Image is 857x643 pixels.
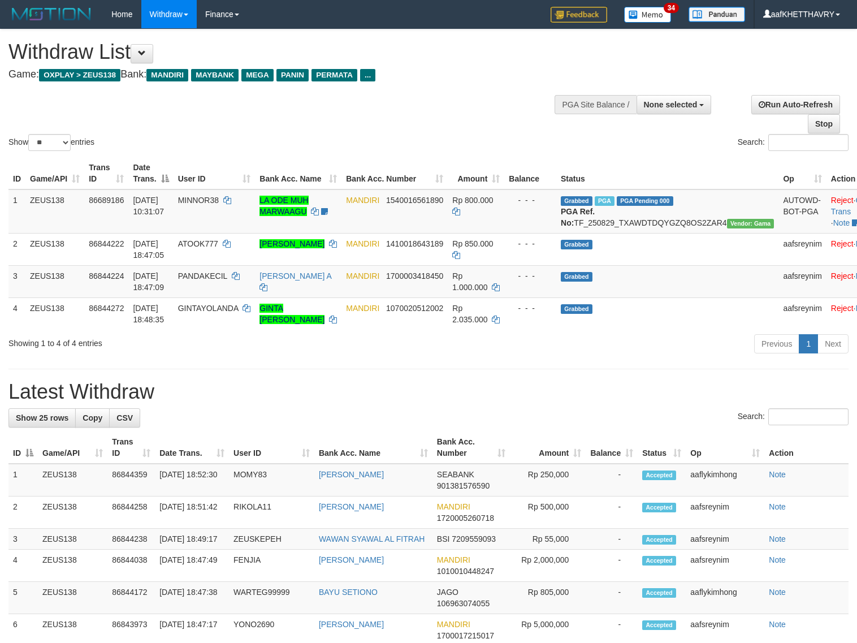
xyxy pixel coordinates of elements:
[178,304,239,313] span: GINTAYOLANDA
[510,497,586,529] td: Rp 500,000
[229,550,314,582] td: FENJIA
[586,529,638,550] td: -
[437,502,470,511] span: MANDIRI
[664,3,679,13] span: 34
[452,534,496,543] span: Copy 7209559093 to clipboard
[346,271,379,280] span: MANDIRI
[89,196,124,205] span: 86689186
[75,408,110,428] a: Copy
[386,239,443,248] span: Copy 1410018643189 to clipboard
[452,239,493,248] span: Rp 850.000
[259,239,324,248] a: [PERSON_NAME]
[16,413,68,422] span: Show 25 rows
[637,95,712,114] button: None selected
[116,413,133,422] span: CSV
[799,334,818,353] a: 1
[686,464,764,497] td: aaflykimhong
[509,270,552,282] div: - - -
[437,631,494,640] span: Copy 1700017215017 to clipboard
[155,497,229,529] td: [DATE] 18:51:42
[586,582,638,614] td: -
[768,134,849,151] input: Search:
[561,304,592,314] span: Grabbed
[686,582,764,614] td: aaflykimhong
[817,334,849,353] a: Next
[768,408,849,425] input: Search:
[259,304,324,324] a: GINTA [PERSON_NAME]
[346,304,379,313] span: MANDIRI
[319,555,384,564] a: [PERSON_NAME]
[8,497,38,529] td: 2
[107,431,155,464] th: Trans ID: activate to sort column ascending
[686,431,764,464] th: Op: activate to sort column ascending
[133,271,164,292] span: [DATE] 18:47:09
[311,69,357,81] span: PERMATA
[89,304,124,313] span: 86844272
[764,431,849,464] th: Action
[84,157,128,189] th: Trans ID: activate to sort column ascending
[833,218,850,227] a: Note
[38,431,107,464] th: Game/API: activate to sort column ascending
[437,599,490,608] span: Copy 106963074055 to clipboard
[831,271,854,280] a: Reject
[25,233,84,265] td: ZEUS138
[509,195,552,206] div: - - -
[437,567,494,576] span: Copy 1010010448247 to clipboard
[769,620,786,629] a: Note
[452,196,493,205] span: Rp 800.000
[8,431,38,464] th: ID: activate to sort column descending
[510,550,586,582] td: Rp 2,000,000
[178,196,219,205] span: MINNOR38
[155,431,229,464] th: Date Trans.: activate to sort column ascending
[727,219,774,228] span: Vendor URL: https://trx31.1velocity.biz
[831,196,854,205] a: Reject
[25,297,84,330] td: ZEUS138
[769,555,786,564] a: Note
[509,303,552,314] div: - - -
[642,535,676,545] span: Accepted
[778,233,826,265] td: aafsreynim
[319,534,425,543] a: WAWAN SYAWAL AL FITRAH
[561,207,595,227] b: PGA Ref. No:
[437,620,470,629] span: MANDIRI
[586,464,638,497] td: -
[107,464,155,497] td: 86844359
[8,265,25,297] td: 3
[8,529,38,550] td: 3
[808,114,840,133] a: Stop
[341,157,448,189] th: Bank Acc. Number: activate to sort column ascending
[551,7,607,23] img: Feedback.jpg
[8,189,25,234] td: 1
[437,481,490,490] span: Copy 901381576590 to clipboard
[346,239,379,248] span: MANDIRI
[555,95,636,114] div: PGA Site Balance /
[642,588,676,598] span: Accepted
[778,189,826,234] td: AUTOWD-BOT-PGA
[319,470,384,479] a: [PERSON_NAME]
[38,550,107,582] td: ZEUS138
[229,529,314,550] td: ZEUSKEPEH
[778,157,826,189] th: Op: activate to sort column ascending
[319,502,384,511] a: [PERSON_NAME]
[778,265,826,297] td: aafsreynim
[83,413,102,422] span: Copy
[561,240,592,249] span: Grabbed
[510,529,586,550] td: Rp 55,000
[617,196,673,206] span: PGA Pending
[751,95,840,114] a: Run Auto-Refresh
[561,196,592,206] span: Grabbed
[504,157,556,189] th: Balance
[229,497,314,529] td: RIKOLA11
[133,304,164,324] span: [DATE] 18:48:35
[229,582,314,614] td: WARTEG99999
[107,529,155,550] td: 86844238
[452,304,487,324] span: Rp 2.035.000
[319,588,378,597] a: BAYU SETIONO
[624,7,672,23] img: Button%20Memo.svg
[360,69,375,81] span: ...
[8,408,76,428] a: Show 25 rows
[432,431,510,464] th: Bank Acc. Number: activate to sort column ascending
[586,550,638,582] td: -
[510,431,586,464] th: Amount: activate to sort column ascending
[8,233,25,265] td: 2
